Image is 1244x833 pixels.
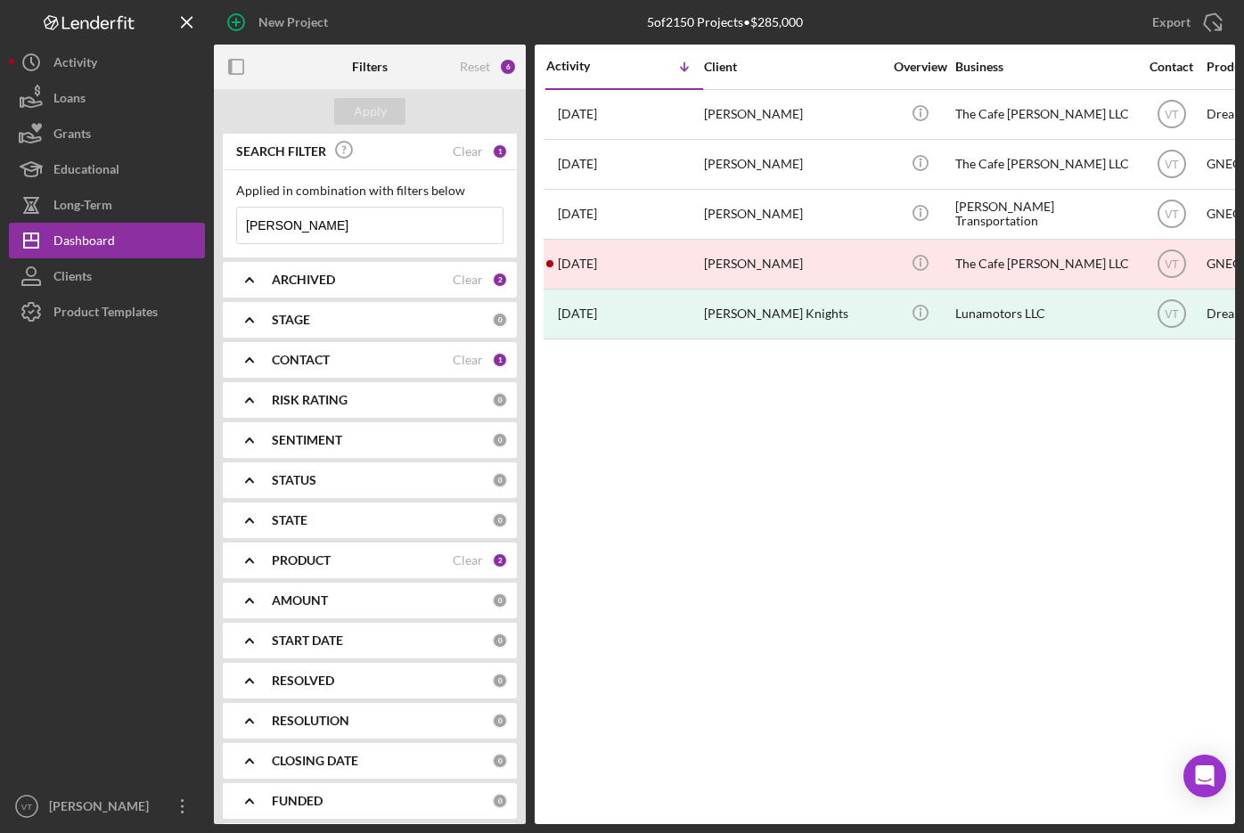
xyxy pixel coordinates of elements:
div: [PERSON_NAME] [704,241,882,288]
button: Grants [9,116,205,151]
button: Product Templates [9,294,205,330]
button: Apply [334,98,405,125]
div: The Cafe [PERSON_NAME] LLC [955,141,1134,188]
div: Contact [1138,60,1205,74]
div: [PERSON_NAME] [45,788,160,829]
div: Lunamotors LLC [955,290,1134,338]
div: New Project [258,4,328,40]
div: [PERSON_NAME] Transportation [955,191,1134,238]
b: CONTACT [272,353,330,367]
div: Apply [354,98,387,125]
div: 0 [492,472,508,488]
b: STATE [272,513,307,527]
button: Educational [9,151,205,187]
button: Clients [9,258,205,294]
b: PRODUCT [272,553,331,568]
div: Dashboard [53,223,115,263]
text: VT [1165,109,1179,121]
div: Educational [53,151,119,192]
div: Business [955,60,1134,74]
div: Activity [546,59,625,73]
b: RESOLVED [272,674,334,688]
div: Clear [453,144,483,159]
div: 5 of 2150 Projects • $285,000 [647,15,803,29]
button: Long-Term [9,187,205,223]
b: STAGE [272,313,310,327]
div: Clear [453,273,483,287]
div: 0 [492,753,508,769]
div: 0 [492,713,508,729]
time: 2024-05-03 02:06 [558,157,597,171]
div: 0 [492,432,508,448]
b: STATUS [272,473,316,487]
div: 0 [492,512,508,528]
b: CLOSING DATE [272,754,358,768]
b: RESOLUTION [272,714,349,728]
text: VT [1165,258,1179,271]
time: 2024-07-28 20:01 [558,107,597,121]
b: START DATE [272,633,343,648]
div: Clear [453,353,483,367]
button: Loans [9,80,205,116]
b: RISK RATING [272,393,348,407]
div: Clients [53,258,92,298]
button: Activity [9,45,205,80]
div: Activity [53,45,97,85]
div: [PERSON_NAME] [704,191,882,238]
div: 2 [492,272,508,288]
div: 6 [499,58,517,76]
div: 1 [492,352,508,368]
div: Reset [460,60,490,74]
time: 2024-02-18 19:32 [558,257,597,271]
div: Long-Term [53,187,112,227]
b: AMOUNT [272,593,328,608]
div: Clear [453,553,483,568]
button: New Project [214,4,346,40]
div: 0 [492,592,508,608]
b: SEARCH FILTER [236,144,326,159]
b: ARCHIVED [272,273,335,287]
div: 0 [492,633,508,649]
time: 2023-08-14 14:37 [558,306,597,321]
text: VT [1165,208,1179,221]
button: VT[PERSON_NAME] [9,788,205,824]
b: SENTIMENT [272,433,342,447]
div: The Cafe [PERSON_NAME] LLC [955,91,1134,138]
button: Export [1134,4,1235,40]
div: Overview [887,60,953,74]
div: [PERSON_NAME] Knights [704,290,882,338]
div: 1 [492,143,508,159]
div: Export [1152,4,1191,40]
div: 0 [492,312,508,328]
div: The Cafe [PERSON_NAME] LLC [955,241,1134,288]
text: VT [1165,159,1179,171]
div: 2 [492,552,508,568]
div: 0 [492,673,508,689]
div: Loans [53,80,86,120]
div: Product Templates [53,294,158,334]
div: 0 [492,793,508,809]
b: FUNDED [272,794,323,808]
div: Applied in combination with filters below [236,184,503,198]
b: Filters [352,60,388,74]
div: Client [704,60,882,74]
text: VT [21,802,32,812]
div: 0 [492,392,508,408]
time: 2024-04-12 22:19 [558,207,597,221]
text: VT [1165,308,1179,321]
button: Dashboard [9,223,205,258]
div: Open Intercom Messenger [1183,755,1226,797]
div: [PERSON_NAME] [704,141,882,188]
div: [PERSON_NAME] [704,91,882,138]
div: Grants [53,116,91,156]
